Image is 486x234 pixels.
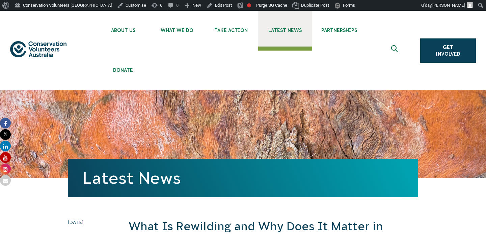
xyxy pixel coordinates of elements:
[258,28,312,33] span: Latest News
[432,3,465,8] span: [PERSON_NAME]
[96,11,150,51] li: About Us
[96,28,150,33] span: About Us
[10,41,66,58] img: logo.svg
[150,28,204,33] span: What We Do
[150,11,204,51] li: What We Do
[387,42,403,59] button: Expand search box Close search box
[204,11,258,51] li: Take Action
[68,218,114,226] time: [DATE]
[83,169,181,187] a: Latest News
[204,28,258,33] span: Take Action
[247,3,251,7] div: Focus keyphrase not set
[391,45,399,56] span: Expand search box
[312,28,366,33] span: Partnerships
[96,67,150,73] span: Donate
[420,38,476,63] a: Get Involved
